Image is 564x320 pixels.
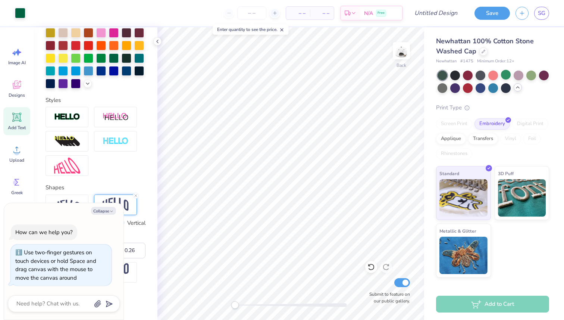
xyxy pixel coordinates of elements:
div: Back [397,62,406,69]
input: – – [237,6,266,20]
label: Styles [46,96,61,105]
a: SG [534,7,549,20]
label: Vertical [127,219,145,227]
div: Applique [436,133,466,145]
div: Rhinestones [436,148,472,159]
div: Enter quantity to see the price. [213,24,289,35]
div: Accessibility label [231,301,239,309]
span: Minimum Order: 12 + [477,58,514,65]
img: Back [394,43,409,58]
span: N/A [364,9,373,17]
input: Untitled Design [408,6,463,21]
span: Standard [439,170,459,177]
span: Newhattan [436,58,457,65]
img: Negative Space [103,137,129,146]
button: Save [474,7,510,20]
div: Foil [523,133,541,145]
span: – – [314,9,329,17]
span: Upload [9,157,24,163]
div: How can we help you? [15,229,73,236]
span: – – [291,9,305,17]
span: # 1475 [460,58,473,65]
span: Greek [11,190,23,196]
span: Image AI [8,60,26,66]
label: Submit to feature on our public gallery. [365,291,410,304]
span: Newhattan 100% Cotton Stone Washed Cap [436,37,534,56]
span: Metallic & Glitter [439,227,476,235]
img: Metallic & Glitter [439,237,488,274]
img: Arch [103,198,129,212]
span: Add Text [8,125,26,131]
img: 3D Illusion [54,136,80,147]
img: Arc [54,200,80,210]
span: 3D Puff [498,170,514,177]
div: Print Type [436,103,549,112]
img: Standard [439,179,488,217]
img: Free Distort [54,158,80,174]
button: Collapse [91,207,116,215]
span: Free [377,10,385,16]
img: 3D Puff [498,179,546,217]
div: Screen Print [436,118,472,130]
span: Designs [9,92,25,98]
img: Stroke [54,113,80,121]
div: Embroidery [474,118,510,130]
span: SG [538,9,545,18]
div: Vinyl [500,133,521,145]
img: Shadow [103,112,129,122]
div: Use two-finger gestures on touch devices or hold Space and drag canvas with the mouse to move the... [15,249,96,282]
div: Digital Print [512,118,548,130]
label: Shapes [46,183,64,192]
div: Transfers [468,133,498,145]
